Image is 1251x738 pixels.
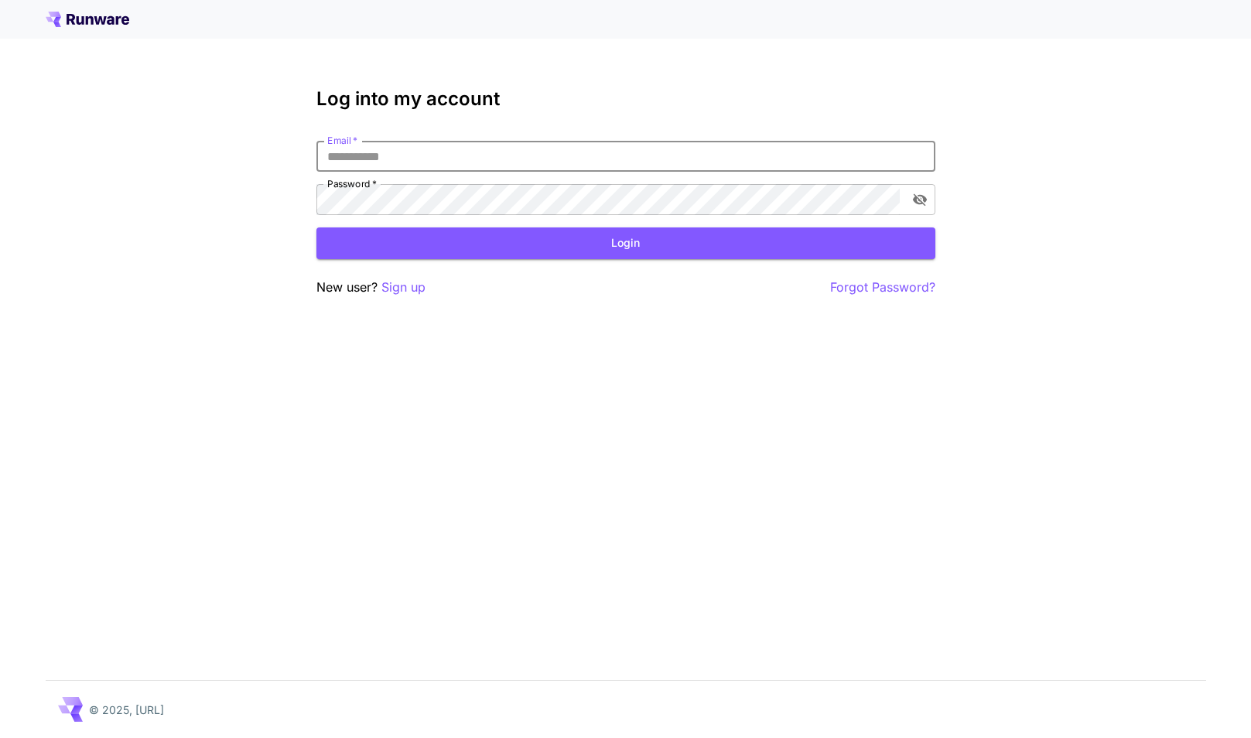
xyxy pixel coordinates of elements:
p: © 2025, [URL] [89,702,164,718]
button: Sign up [381,278,426,297]
button: Login [316,227,935,259]
button: toggle password visibility [906,186,934,214]
h3: Log into my account [316,88,935,110]
p: New user? [316,278,426,297]
label: Password [327,177,377,190]
button: Forgot Password? [830,278,935,297]
label: Email [327,134,357,147]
